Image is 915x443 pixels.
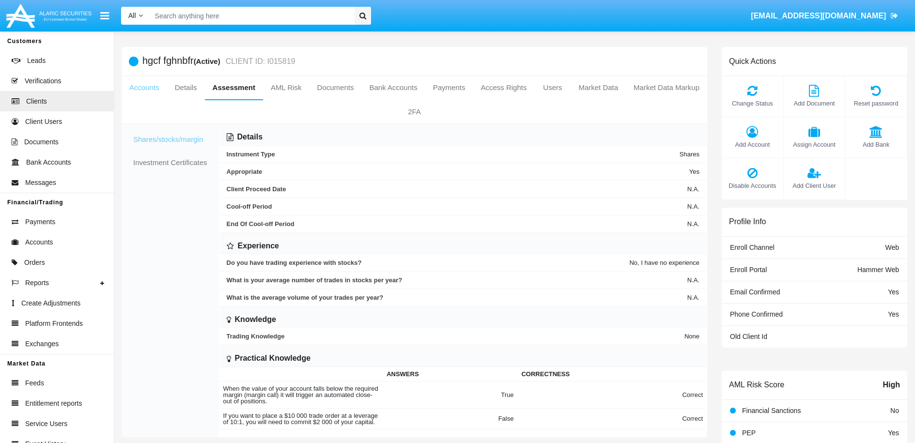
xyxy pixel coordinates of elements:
span: Add Account [727,140,778,149]
span: Enroll Portal [730,266,767,274]
input: Search [150,7,352,25]
a: All [121,11,150,21]
span: Instrument Type [227,151,463,158]
span: Assign Account [789,140,840,149]
h5: hgcf fghnbfr [142,56,295,67]
a: Investment Certificates [125,151,215,174]
span: Disable Accounts [727,181,778,190]
a: Bank Accounts [361,76,425,99]
span: Platform Frontends [25,319,83,329]
h6: Practical Knowledge [235,353,311,364]
a: Assessment [205,76,263,99]
a: 2FA [122,100,707,123]
td: False [383,408,517,429]
h6: AML Risk Score [729,380,784,389]
a: Market Data [571,76,626,99]
a: Accounts [122,76,167,99]
h6: Experience [238,241,279,251]
span: Client Users [25,117,62,127]
span: Accounts [25,237,53,247]
a: Market Data Markup [626,76,707,99]
span: Create Adjustments [21,298,80,308]
span: No [890,407,899,414]
span: What is your average number of trades in stocks per year? [227,276,463,284]
span: Add Bank [850,140,902,149]
div: (Active) [194,56,223,67]
span: Cool-off Period [227,203,463,210]
span: Reset password [850,99,902,108]
span: End Of Cool-off Period [227,220,463,228]
small: CLIENT ID: I015819 [223,58,295,65]
span: What is the average volume of your trades per year? [227,294,463,301]
span: N.A. [685,185,699,193]
a: [EMAIL_ADDRESS][DOMAIN_NAME] [746,2,903,30]
span: N.A. [685,220,699,228]
span: Clients [26,96,47,107]
span: Exchanges [25,339,59,349]
span: Client Proceed Date [227,185,463,193]
span: N.A. [685,294,699,301]
span: Yes [687,168,699,175]
img: Logo image [5,1,93,30]
span: Messages [25,178,56,188]
td: If you want to place a $10 000 trade order at a leverage of 10:1, you will need to commit $2 000 ... [219,408,383,429]
td: True [383,381,517,408]
span: Financial Sanctions [742,407,801,414]
span: Verifications [25,76,61,86]
h6: Details [237,132,263,142]
span: None [682,333,699,340]
span: Feeds [25,378,44,388]
span: Payments [25,217,55,227]
a: Shares/stocks/margin [125,128,215,151]
span: PEP [742,429,756,437]
span: All [128,12,136,19]
span: Yes [888,429,899,437]
td: Correct [517,408,707,429]
span: Enroll Channel [730,244,775,251]
span: Reports [25,278,49,288]
span: [EMAIL_ADDRESS][DOMAIN_NAME] [751,12,886,20]
span: N.A. [685,203,699,210]
a: Users [534,76,571,99]
h6: Knowledge [235,314,276,325]
h6: Quick Actions [729,57,776,66]
span: Do you have trading experience with stocks? [227,259,463,266]
span: Shares [677,151,699,158]
span: High [883,379,900,391]
span: Hammer Web [857,266,899,274]
span: Yes [888,310,899,318]
span: Add Client User [789,181,840,190]
span: Change Status [727,99,778,108]
th: Correctness [517,367,707,382]
span: Documents [24,137,59,147]
span: Appropriate [227,168,463,175]
td: When the value of your account falls below the required margin (margin call) it will trigger an a... [219,381,383,408]
span: Phone Confirmed [730,310,783,318]
th: Answers [383,367,517,382]
a: Details [167,76,205,99]
span: Bank Accounts [26,157,71,168]
h6: Profile Info [729,217,766,226]
span: Old Client Id [730,333,767,340]
a: AML Risk [263,76,310,99]
a: Payments [425,76,473,99]
span: Leads [27,56,46,66]
span: Yes [888,288,899,296]
a: Documents [310,76,362,99]
span: Add Document [789,99,840,108]
span: Service Users [25,419,67,429]
span: No, I have no experience [627,259,699,266]
span: Orders [24,258,45,268]
span: N.A. [685,276,699,284]
span: Entitlement reports [25,398,82,409]
td: Correct [517,381,707,408]
span: Email Confirmed [730,288,780,296]
span: Web [885,244,899,251]
span: Trading Knowledge [227,333,463,340]
a: Access Rights [473,76,534,99]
